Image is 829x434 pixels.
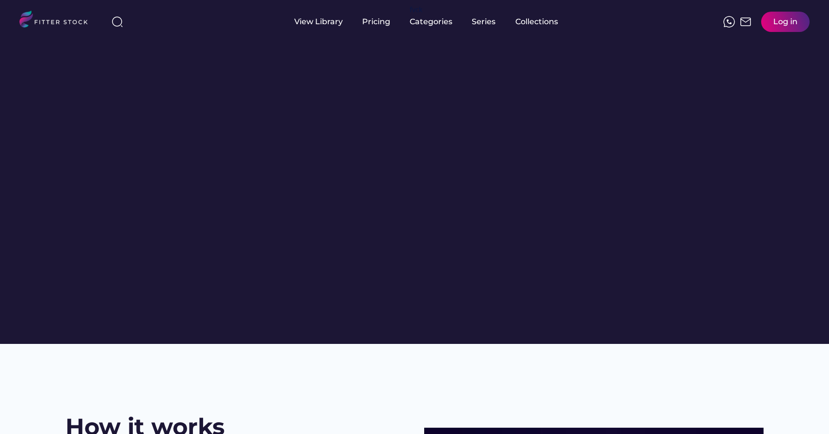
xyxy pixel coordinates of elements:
img: LOGO.svg [19,11,96,31]
img: Frame%2051.svg [740,16,751,28]
div: Collections [515,16,558,27]
img: meteor-icons_whatsapp%20%281%29.svg [723,16,735,28]
div: Log in [773,16,797,27]
div: View Library [294,16,343,27]
img: search-normal%203.svg [112,16,123,28]
div: fvck [410,5,422,15]
div: Series [472,16,496,27]
div: Categories [410,16,452,27]
div: Pricing [362,16,390,27]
